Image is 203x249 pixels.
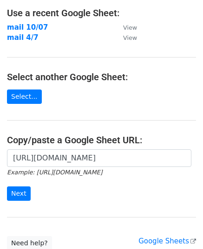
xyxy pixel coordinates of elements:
[114,23,137,32] a: View
[7,186,31,201] input: Next
[114,33,137,42] a: View
[7,23,48,32] a: mail 10/07
[123,24,137,31] small: View
[157,204,203,249] div: Tiện ích trò chuyện
[7,33,39,42] a: mail 4/7
[7,71,196,83] h4: Select another Google Sheet:
[138,237,196,245] a: Google Sheets
[7,89,42,104] a: Select...
[157,204,203,249] iframe: Chat Widget
[7,134,196,146] h4: Copy/paste a Google Sheet URL:
[123,34,137,41] small: View
[7,149,191,167] input: Paste your Google Sheet URL here
[7,169,102,176] small: Example: [URL][DOMAIN_NAME]
[7,7,196,19] h4: Use a recent Google Sheet:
